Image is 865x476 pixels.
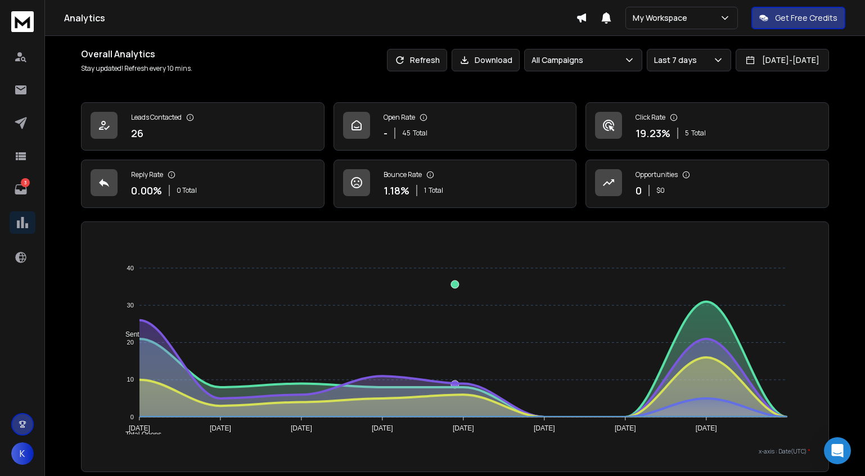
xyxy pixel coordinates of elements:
p: My Workspace [633,12,692,24]
h1: Analytics [64,11,576,25]
a: Bounce Rate1.18%1Total [334,160,577,208]
span: Total [691,129,706,138]
p: 19.23 % [636,125,670,141]
tspan: 0 [130,414,134,420]
p: Stay updated! Refresh every 10 mins. [81,64,192,73]
tspan: [DATE] [534,424,555,432]
span: 1 [424,186,426,195]
p: 3 [21,178,30,187]
p: 0.00 % [131,183,162,198]
img: logo [11,11,34,32]
tspan: [DATE] [615,424,636,432]
tspan: [DATE] [696,424,717,432]
button: Refresh [387,49,447,71]
tspan: [DATE] [210,424,231,432]
p: 0 Total [177,186,197,195]
p: All Campaigns [531,55,588,66]
button: Get Free Credits [751,7,845,29]
span: 5 [685,129,689,138]
p: Opportunities [636,170,678,179]
tspan: [DATE] [453,424,474,432]
h1: Overall Analytics [81,47,192,61]
button: [DATE]-[DATE] [736,49,829,71]
tspan: 30 [127,302,134,309]
tspan: 10 [127,376,134,383]
a: 3 [10,178,32,201]
p: 0 [636,183,642,198]
a: Open Rate-45Total [334,102,577,151]
p: Leads Contacted [131,113,182,122]
div: Open Intercom Messenger [824,437,851,464]
a: Opportunities0$0 [585,160,829,208]
a: Reply Rate0.00%0 Total [81,160,325,208]
p: $ 0 [656,186,665,195]
p: Last 7 days [654,55,701,66]
tspan: [DATE] [129,424,150,432]
a: Leads Contacted26 [81,102,325,151]
span: Sent [117,330,139,338]
span: Total [413,129,427,138]
p: 26 [131,125,143,141]
p: 1.18 % [384,183,409,198]
button: K [11,442,34,465]
tspan: 20 [127,339,134,346]
p: Refresh [410,55,440,66]
p: Get Free Credits [775,12,837,24]
span: 45 [402,129,411,138]
tspan: [DATE] [372,424,393,432]
p: Click Rate [636,113,665,122]
tspan: [DATE] [291,424,312,432]
p: - [384,125,388,141]
p: Reply Rate [131,170,163,179]
p: Open Rate [384,113,415,122]
a: Click Rate19.23%5Total [585,102,829,151]
span: Total [429,186,443,195]
p: Download [475,55,512,66]
p: x-axis : Date(UTC) [100,447,810,456]
p: Bounce Rate [384,170,422,179]
span: Total Opens [117,430,161,438]
button: Download [452,49,520,71]
tspan: 40 [127,265,134,271]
